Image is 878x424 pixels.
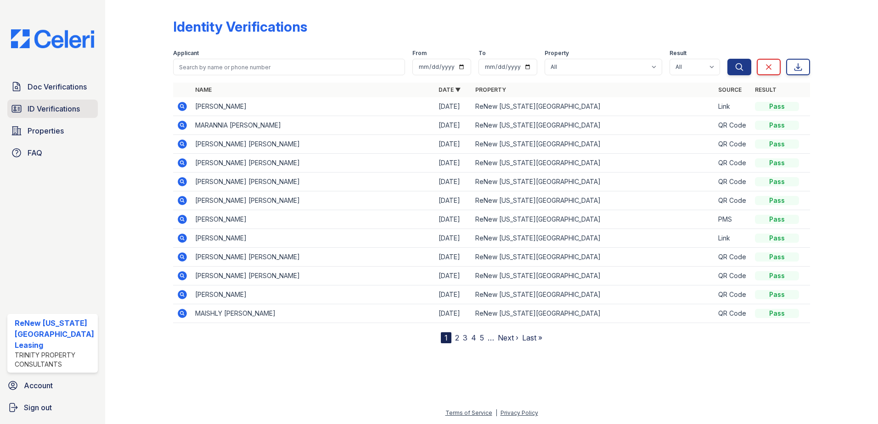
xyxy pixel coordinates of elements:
[715,191,751,210] td: QR Code
[755,234,799,243] div: Pass
[755,102,799,111] div: Pass
[755,196,799,205] div: Pass
[755,309,799,318] div: Pass
[472,304,715,323] td: ReNew [US_STATE][GEOGRAPHIC_DATA]
[7,144,98,162] a: FAQ
[670,50,687,57] label: Result
[755,86,777,93] a: Result
[28,103,80,114] span: ID Verifications
[435,97,472,116] td: [DATE]
[7,78,98,96] a: Doc Verifications
[435,210,472,229] td: [DATE]
[24,402,52,413] span: Sign out
[718,86,742,93] a: Source
[488,332,494,343] span: …
[191,191,435,210] td: [PERSON_NAME] [PERSON_NAME]
[472,191,715,210] td: ReNew [US_STATE][GEOGRAPHIC_DATA]
[28,81,87,92] span: Doc Verifications
[755,271,799,280] div: Pass
[7,100,98,118] a: ID Verifications
[755,252,799,262] div: Pass
[435,248,472,267] td: [DATE]
[191,267,435,285] td: [PERSON_NAME] [PERSON_NAME]
[755,177,799,186] div: Pass
[715,304,751,323] td: QR Code
[472,97,715,116] td: ReNew [US_STATE][GEOGRAPHIC_DATA]
[522,333,542,342] a: Last »
[755,158,799,167] div: Pass
[495,409,497,416] div: |
[28,147,42,158] span: FAQ
[463,333,467,342] a: 3
[412,50,427,57] label: From
[472,135,715,154] td: ReNew [US_STATE][GEOGRAPHIC_DATA]
[755,139,799,149] div: Pass
[435,173,472,191] td: [DATE]
[191,210,435,229] td: [PERSON_NAME]
[755,215,799,224] div: Pass
[478,50,486,57] label: To
[545,50,569,57] label: Property
[715,267,751,285] td: QR Code
[191,173,435,191] td: [PERSON_NAME] [PERSON_NAME]
[4,29,101,48] img: CE_Logo_Blue-a8612792a0a2168367f1c8372b55b34899dd931a85d93a1a3d3e32e68fde9ad4.png
[191,154,435,173] td: [PERSON_NAME] [PERSON_NAME]
[15,318,94,351] div: ReNew [US_STATE][GEOGRAPHIC_DATA] Leasing
[445,409,492,416] a: Terms of Service
[435,135,472,154] td: [DATE]
[191,285,435,304] td: [PERSON_NAME]
[715,154,751,173] td: QR Code
[755,121,799,130] div: Pass
[191,304,435,323] td: MAISHLY [PERSON_NAME]
[439,86,461,93] a: Date ▼
[472,229,715,248] td: ReNew [US_STATE][GEOGRAPHIC_DATA]
[191,248,435,267] td: [PERSON_NAME] [PERSON_NAME]
[435,229,472,248] td: [DATE]
[715,210,751,229] td: PMS
[472,173,715,191] td: ReNew [US_STATE][GEOGRAPHIC_DATA]
[715,135,751,154] td: QR Code
[24,380,53,391] span: Account
[475,86,506,93] a: Property
[28,125,64,136] span: Properties
[501,409,538,416] a: Privacy Policy
[715,248,751,267] td: QR Code
[480,333,484,342] a: 5
[195,86,212,93] a: Name
[435,154,472,173] td: [DATE]
[4,398,101,417] a: Sign out
[455,333,459,342] a: 2
[472,285,715,304] td: ReNew [US_STATE][GEOGRAPHIC_DATA]
[173,50,199,57] label: Applicant
[472,248,715,267] td: ReNew [US_STATE][GEOGRAPHIC_DATA]
[755,290,799,299] div: Pass
[191,97,435,116] td: [PERSON_NAME]
[441,332,451,343] div: 1
[173,18,307,35] div: Identity Verifications
[435,191,472,210] td: [DATE]
[435,304,472,323] td: [DATE]
[7,122,98,140] a: Properties
[191,229,435,248] td: [PERSON_NAME]
[15,351,94,369] div: Trinity Property Consultants
[173,59,405,75] input: Search by name or phone number
[715,229,751,248] td: Link
[472,267,715,285] td: ReNew [US_STATE][GEOGRAPHIC_DATA]
[191,116,435,135] td: MARANNIA [PERSON_NAME]
[435,116,472,135] td: [DATE]
[715,285,751,304] td: QR Code
[435,285,472,304] td: [DATE]
[498,333,518,342] a: Next ›
[715,116,751,135] td: QR Code
[4,376,101,395] a: Account
[472,116,715,135] td: ReNew [US_STATE][GEOGRAPHIC_DATA]
[472,154,715,173] td: ReNew [US_STATE][GEOGRAPHIC_DATA]
[191,135,435,154] td: [PERSON_NAME] [PERSON_NAME]
[471,333,476,342] a: 4
[435,267,472,285] td: [DATE]
[715,97,751,116] td: Link
[715,173,751,191] td: QR Code
[472,210,715,229] td: ReNew [US_STATE][GEOGRAPHIC_DATA]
